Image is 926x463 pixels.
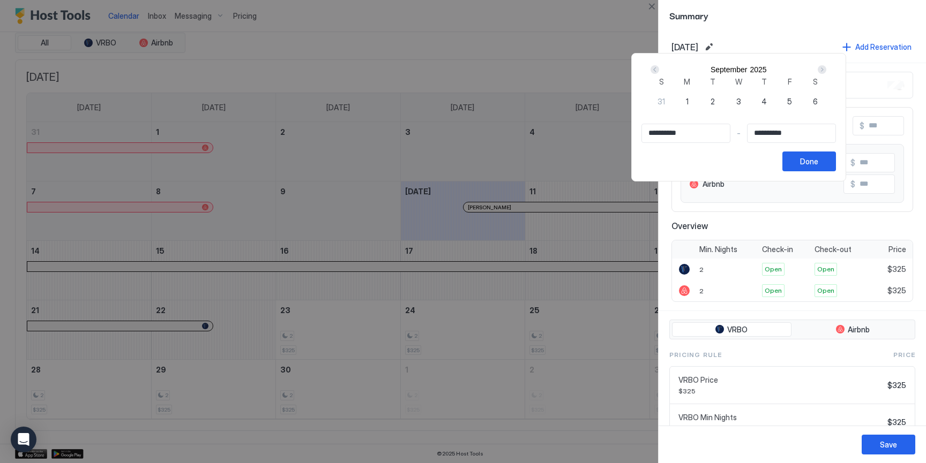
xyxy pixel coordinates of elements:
[800,156,818,167] div: Done
[803,88,828,114] button: 6
[648,63,661,76] button: Prev
[684,76,690,87] span: M
[813,76,818,87] span: S
[788,76,792,87] span: F
[659,76,664,87] span: S
[750,65,766,74] button: 2025
[751,88,777,114] button: 4
[711,65,747,74] button: September
[710,76,715,87] span: T
[736,96,741,107] span: 3
[777,88,803,114] button: 5
[686,96,689,107] span: 1
[658,96,665,107] span: 31
[711,96,715,107] span: 2
[782,151,836,171] button: Done
[726,88,751,114] button: 3
[11,427,36,452] div: Open Intercom Messenger
[737,128,741,138] span: -
[761,76,767,87] span: T
[748,124,835,142] input: Input Field
[816,63,828,76] button: Next
[648,88,674,114] button: 31
[787,96,792,107] span: 5
[642,124,730,142] input: Input Field
[813,96,818,107] span: 6
[735,76,742,87] span: W
[674,88,700,114] button: 1
[761,96,767,107] span: 4
[700,88,726,114] button: 2
[828,88,854,114] button: 7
